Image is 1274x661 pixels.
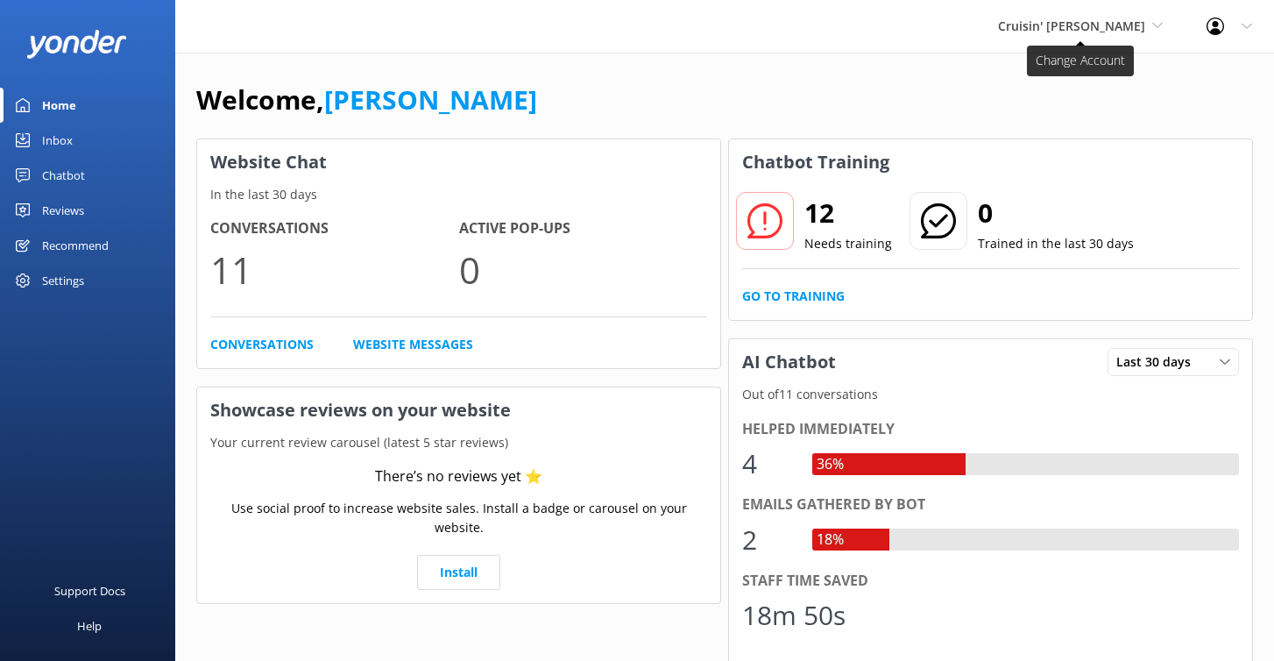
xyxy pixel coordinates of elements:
[729,385,1252,404] p: Out of 11 conversations
[742,443,795,485] div: 4
[804,234,892,253] p: Needs training
[742,594,846,636] div: 18m 50s
[42,88,76,123] div: Home
[42,263,84,298] div: Settings
[742,570,1239,593] div: Staff time saved
[42,193,84,228] div: Reviews
[210,240,459,299] p: 11
[1116,352,1201,372] span: Last 30 days
[804,192,892,234] h2: 12
[42,228,109,263] div: Recommend
[417,555,500,590] a: Install
[42,123,73,158] div: Inbox
[998,18,1145,34] span: Cruisin' [PERSON_NAME]
[978,234,1134,253] p: Trained in the last 30 days
[812,453,848,476] div: 36%
[197,387,720,433] h3: Showcase reviews on your website
[324,82,537,117] a: [PERSON_NAME]
[77,608,102,643] div: Help
[210,217,459,240] h4: Conversations
[210,335,314,354] a: Conversations
[742,287,845,306] a: Go to Training
[812,529,848,551] div: 18%
[459,240,708,299] p: 0
[742,494,1239,516] div: Emails gathered by bot
[210,499,707,538] p: Use social proof to increase website sales. Install a badge or carousel on your website.
[197,433,720,452] p: Your current review carousel (latest 5 star reviews)
[353,335,473,354] a: Website Messages
[42,158,85,193] div: Chatbot
[459,217,708,240] h4: Active Pop-ups
[196,79,537,121] h1: Welcome,
[197,185,720,204] p: In the last 30 days
[978,192,1134,234] h2: 0
[729,339,849,385] h3: AI Chatbot
[729,139,902,185] h3: Chatbot Training
[54,573,125,608] div: Support Docs
[197,139,720,185] h3: Website Chat
[742,519,795,561] div: 2
[375,466,542,488] div: There’s no reviews yet ⭐
[26,30,127,59] img: yonder-white-logo.png
[742,418,1239,441] div: Helped immediately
